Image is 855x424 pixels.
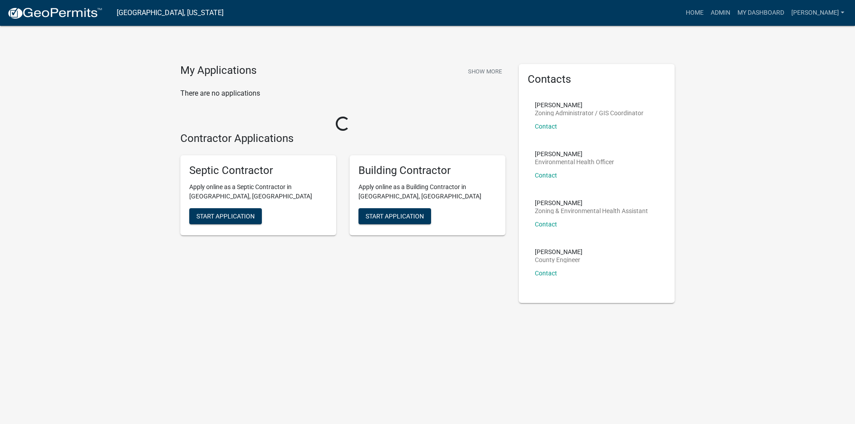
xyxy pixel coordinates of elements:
p: Zoning & Environmental Health Assistant [535,208,648,214]
a: [GEOGRAPHIC_DATA], [US_STATE] [117,5,224,20]
button: Show More [464,64,505,79]
h4: Contractor Applications [180,132,505,145]
a: Home [682,4,707,21]
p: Zoning Administrator / GIS Coordinator [535,110,643,116]
p: [PERSON_NAME] [535,200,648,206]
span: Start Application [366,213,424,220]
a: [PERSON_NAME] [788,4,848,21]
span: Start Application [196,213,255,220]
p: There are no applications [180,88,505,99]
button: Start Application [189,208,262,224]
a: My Dashboard [734,4,788,21]
a: Contact [535,221,557,228]
h5: Septic Contractor [189,164,327,177]
wm-workflow-list-section: Contractor Applications [180,132,505,243]
h5: Building Contractor [358,164,497,177]
a: Contact [535,123,557,130]
p: [PERSON_NAME] [535,102,643,108]
p: [PERSON_NAME] [535,151,614,157]
p: Environmental Health Officer [535,159,614,165]
p: County Engineer [535,257,582,263]
a: Contact [535,172,557,179]
a: Contact [535,270,557,277]
p: Apply online as a Building Contractor in [GEOGRAPHIC_DATA], [GEOGRAPHIC_DATA] [358,182,497,201]
h4: My Applications [180,64,256,77]
button: Start Application [358,208,431,224]
a: Admin [707,4,734,21]
p: Apply online as a Septic Contractor in [GEOGRAPHIC_DATA], [GEOGRAPHIC_DATA] [189,182,327,201]
p: [PERSON_NAME] [535,249,582,255]
h5: Contacts [528,73,666,86]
